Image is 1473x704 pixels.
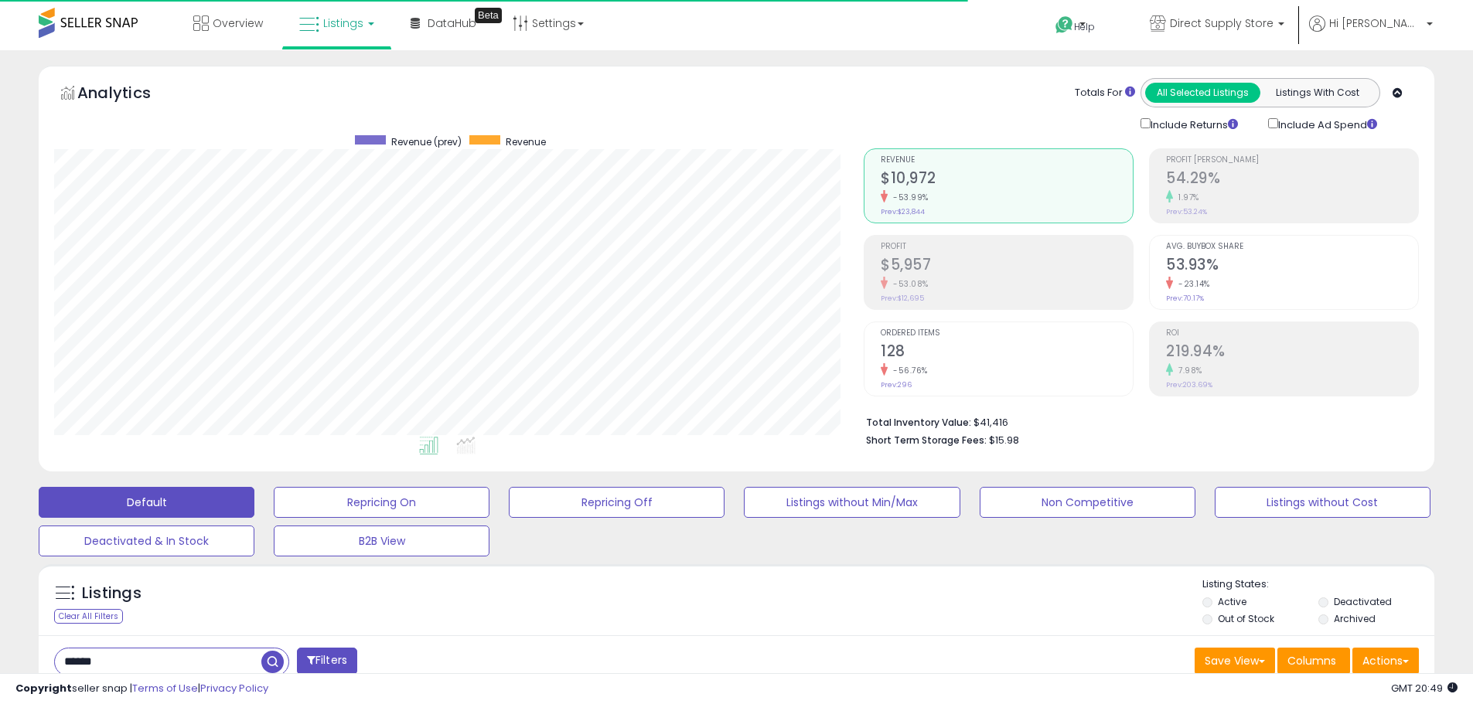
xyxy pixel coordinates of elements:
[1074,20,1095,33] span: Help
[274,525,489,556] button: B2B View
[1166,380,1212,389] small: Prev: 203.69%
[1287,653,1336,668] span: Columns
[15,682,268,696] div: seller snap | |
[1145,83,1260,103] button: All Selected Listings
[881,380,912,389] small: Prev: 296
[1166,329,1418,338] span: ROI
[274,487,489,518] button: Repricing On
[1218,612,1274,625] label: Out of Stock
[881,342,1133,363] h2: 128
[1256,115,1402,133] div: Include Ad Spend
[881,243,1133,251] span: Profit
[1166,207,1207,216] small: Prev: 53.24%
[1329,15,1422,31] span: Hi [PERSON_NAME]
[1218,595,1246,608] label: Active
[391,135,462,148] span: Revenue (prev)
[1055,15,1074,35] i: Get Help
[297,648,357,675] button: Filters
[980,487,1195,518] button: Non Competitive
[1391,681,1458,695] span: 2025-10-7 20:49 GMT
[1334,595,1392,608] label: Deactivated
[77,82,181,107] h5: Analytics
[881,329,1133,338] span: Ordered Items
[1166,169,1418,190] h2: 54.29%
[1173,278,1210,290] small: -23.14%
[1166,243,1418,251] span: Avg. Buybox Share
[1129,115,1256,133] div: Include Returns
[39,525,254,556] button: Deactivated & In Stock
[1173,192,1199,203] small: 1.97%
[881,207,925,216] small: Prev: $23,844
[82,583,142,604] h5: Listings
[213,15,263,31] span: Overview
[1309,15,1433,50] a: Hi [PERSON_NAME]
[1166,342,1418,363] h2: 219.94%
[881,169,1133,190] h2: $10,972
[1166,156,1418,165] span: Profit [PERSON_NAME]
[15,681,72,695] strong: Copyright
[866,412,1407,430] li: $41,416
[866,416,971,429] b: Total Inventory Value:
[509,487,725,518] button: Repricing Off
[881,294,924,303] small: Prev: $12,695
[1260,83,1375,103] button: Listings With Cost
[881,156,1133,165] span: Revenue
[866,434,987,447] b: Short Term Storage Fees:
[888,365,928,376] small: -56.76%
[1277,648,1350,674] button: Columns
[1352,648,1419,674] button: Actions
[506,135,546,148] span: Revenue
[1075,86,1135,100] div: Totals For
[1166,294,1204,303] small: Prev: 70.17%
[1043,4,1125,50] a: Help
[1166,256,1418,277] h2: 53.93%
[475,8,502,23] div: Tooltip anchor
[989,433,1019,447] span: $15.98
[888,192,929,203] small: -53.99%
[1195,648,1275,674] button: Save View
[428,15,476,31] span: DataHub
[1170,15,1274,31] span: Direct Supply Store
[132,681,198,695] a: Terms of Use
[744,487,960,518] button: Listings without Min/Max
[39,487,254,518] button: Default
[881,256,1133,277] h2: $5,957
[323,15,363,31] span: Listings
[1334,612,1376,625] label: Archived
[54,609,123,624] div: Clear All Filters
[200,681,268,695] a: Privacy Policy
[1202,577,1434,592] p: Listing States:
[1173,365,1202,376] small: 7.98%
[888,278,929,290] small: -53.08%
[1215,487,1430,518] button: Listings without Cost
